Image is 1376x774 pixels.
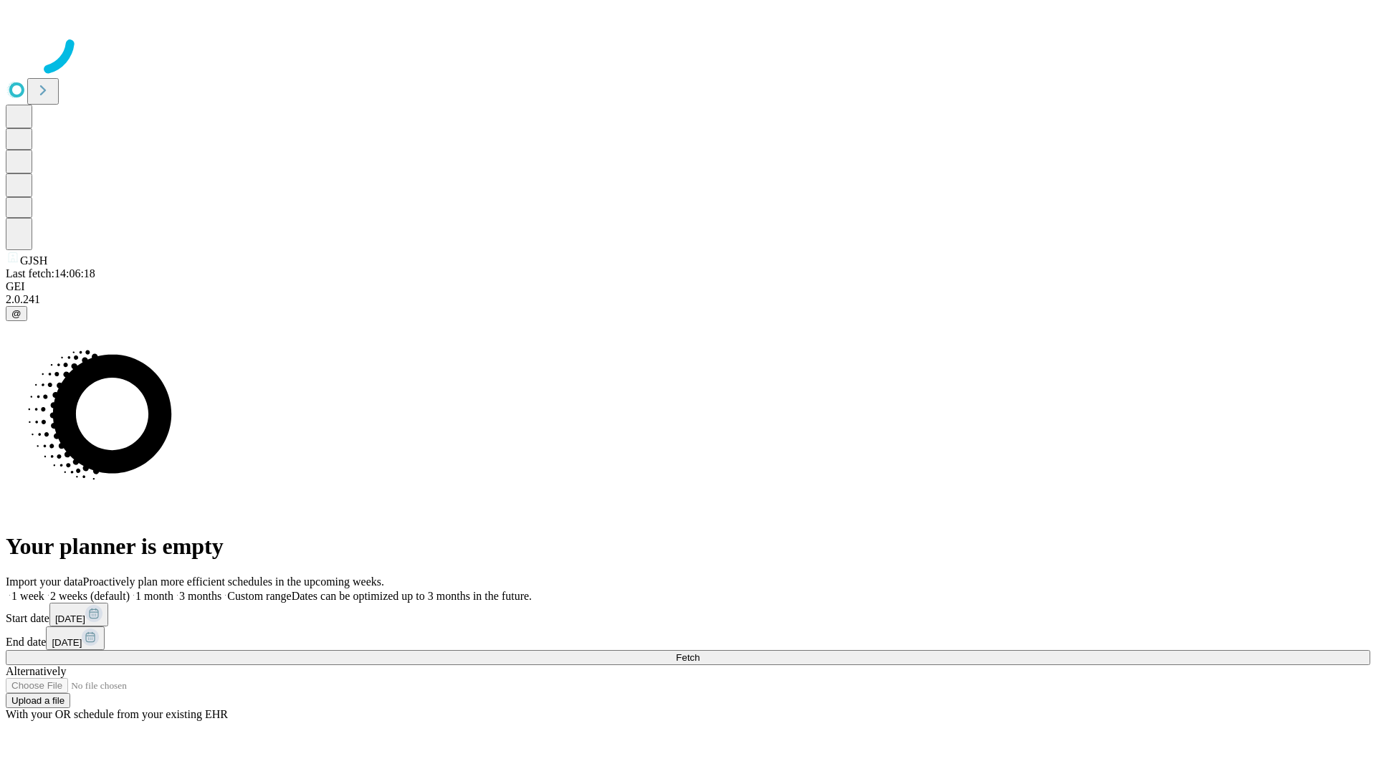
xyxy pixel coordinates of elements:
[11,308,21,319] span: @
[6,533,1370,560] h1: Your planner is empty
[6,693,70,708] button: Upload a file
[6,650,1370,665] button: Fetch
[46,626,105,650] button: [DATE]
[49,603,108,626] button: [DATE]
[11,590,44,602] span: 1 week
[20,254,47,267] span: GJSH
[83,575,384,588] span: Proactively plan more efficient schedules in the upcoming weeks.
[676,652,699,663] span: Fetch
[6,603,1370,626] div: Start date
[6,293,1370,306] div: 2.0.241
[227,590,291,602] span: Custom range
[6,665,66,677] span: Alternatively
[50,590,130,602] span: 2 weeks (default)
[135,590,173,602] span: 1 month
[52,637,82,648] span: [DATE]
[6,575,83,588] span: Import your data
[6,280,1370,293] div: GEI
[6,267,95,279] span: Last fetch: 14:06:18
[6,306,27,321] button: @
[292,590,532,602] span: Dates can be optimized up to 3 months in the future.
[6,626,1370,650] div: End date
[55,613,85,624] span: [DATE]
[6,708,228,720] span: With your OR schedule from your existing EHR
[179,590,221,602] span: 3 months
